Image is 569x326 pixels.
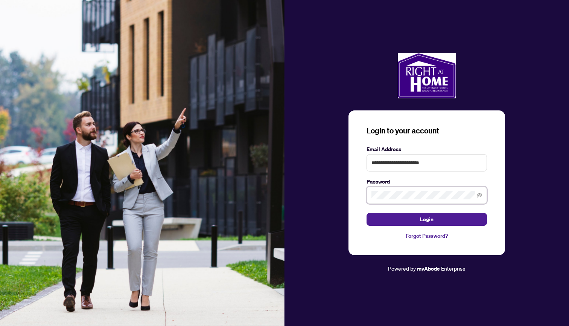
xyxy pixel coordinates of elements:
img: ma-logo [398,53,456,98]
label: Email Address [367,145,487,153]
span: Enterprise [441,265,466,272]
button: Login [367,213,487,226]
a: Forgot Password? [367,232,487,240]
label: Password [367,178,487,186]
span: Login [420,213,434,225]
a: myAbode [417,265,440,273]
span: eye-invisible [477,193,482,198]
h3: Login to your account [367,126,487,136]
span: Powered by [388,265,416,272]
